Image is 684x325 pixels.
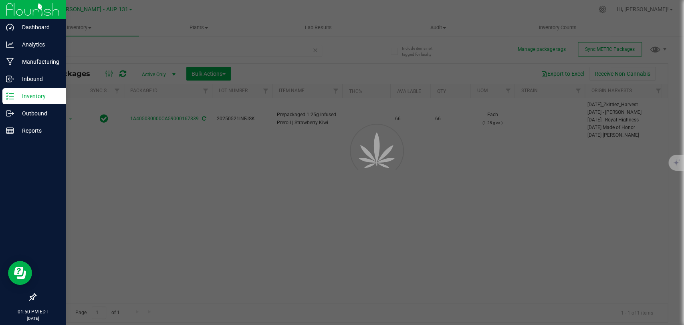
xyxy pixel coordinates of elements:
[6,23,14,31] inline-svg: Dashboard
[6,40,14,48] inline-svg: Analytics
[14,22,62,32] p: Dashboard
[4,315,62,321] p: [DATE]
[8,261,32,285] iframe: Resource center
[14,126,62,135] p: Reports
[14,40,62,49] p: Analytics
[6,109,14,117] inline-svg: Outbound
[6,75,14,83] inline-svg: Inbound
[6,127,14,135] inline-svg: Reports
[4,308,62,315] p: 01:50 PM EDT
[14,74,62,84] p: Inbound
[6,58,14,66] inline-svg: Manufacturing
[6,92,14,100] inline-svg: Inventory
[14,109,62,118] p: Outbound
[14,57,62,67] p: Manufacturing
[14,91,62,101] p: Inventory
